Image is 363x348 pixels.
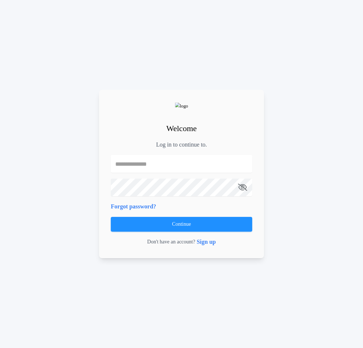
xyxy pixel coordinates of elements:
h2: Welcome [166,122,197,134]
p: Don't have an account? [147,238,195,246]
button: Sign up [197,238,216,246]
button: Forgot password? [111,202,156,211]
button: Continue [111,217,252,232]
img: logo [175,102,188,109]
p: Log in to continue to . [156,140,207,149]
